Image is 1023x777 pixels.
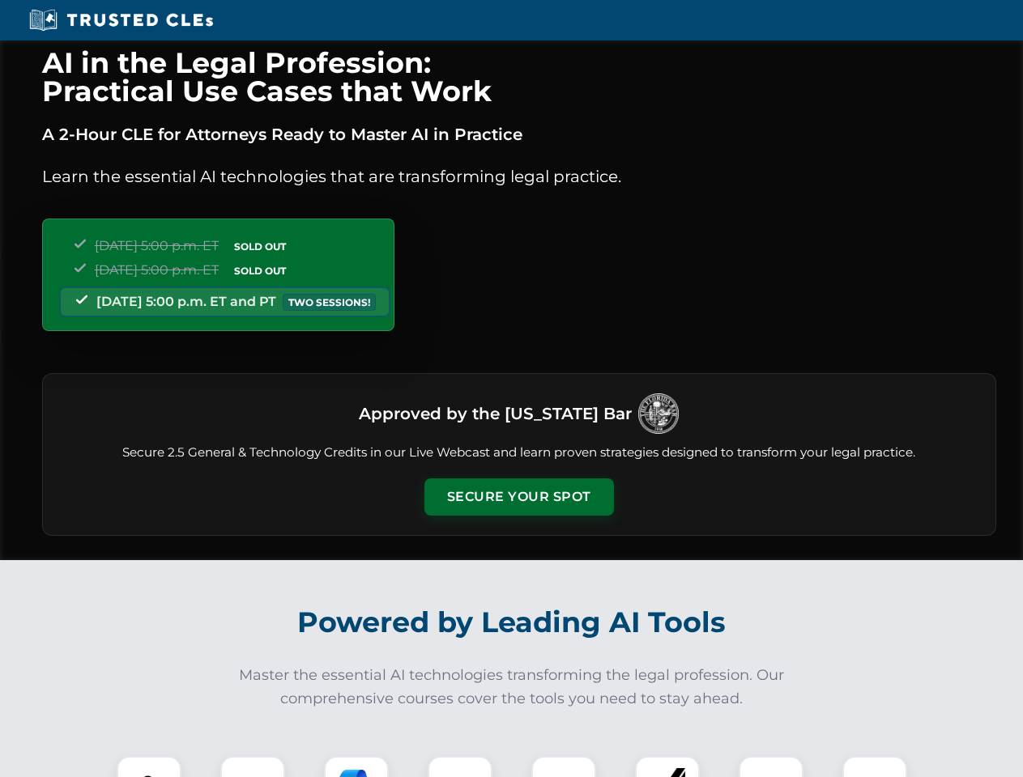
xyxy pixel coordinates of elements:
span: [DATE] 5:00 p.m. ET [95,238,219,253]
img: Trusted CLEs [24,8,218,32]
span: SOLD OUT [228,262,292,279]
h2: Powered by Leading AI Tools [63,594,961,651]
h1: AI in the Legal Profession: Practical Use Cases that Work [42,49,996,105]
span: [DATE] 5:00 p.m. ET [95,262,219,278]
span: SOLD OUT [228,238,292,255]
p: Master the essential AI technologies transforming the legal profession. Our comprehensive courses... [228,664,795,711]
h3: Approved by the [US_STATE] Bar [359,399,632,428]
p: Secure 2.5 General & Technology Credits in our Live Webcast and learn proven strategies designed ... [62,444,976,462]
button: Secure Your Spot [424,478,614,516]
img: Logo [638,393,679,434]
p: Learn the essential AI technologies that are transforming legal practice. [42,163,996,189]
p: A 2-Hour CLE for Attorneys Ready to Master AI in Practice [42,121,996,147]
